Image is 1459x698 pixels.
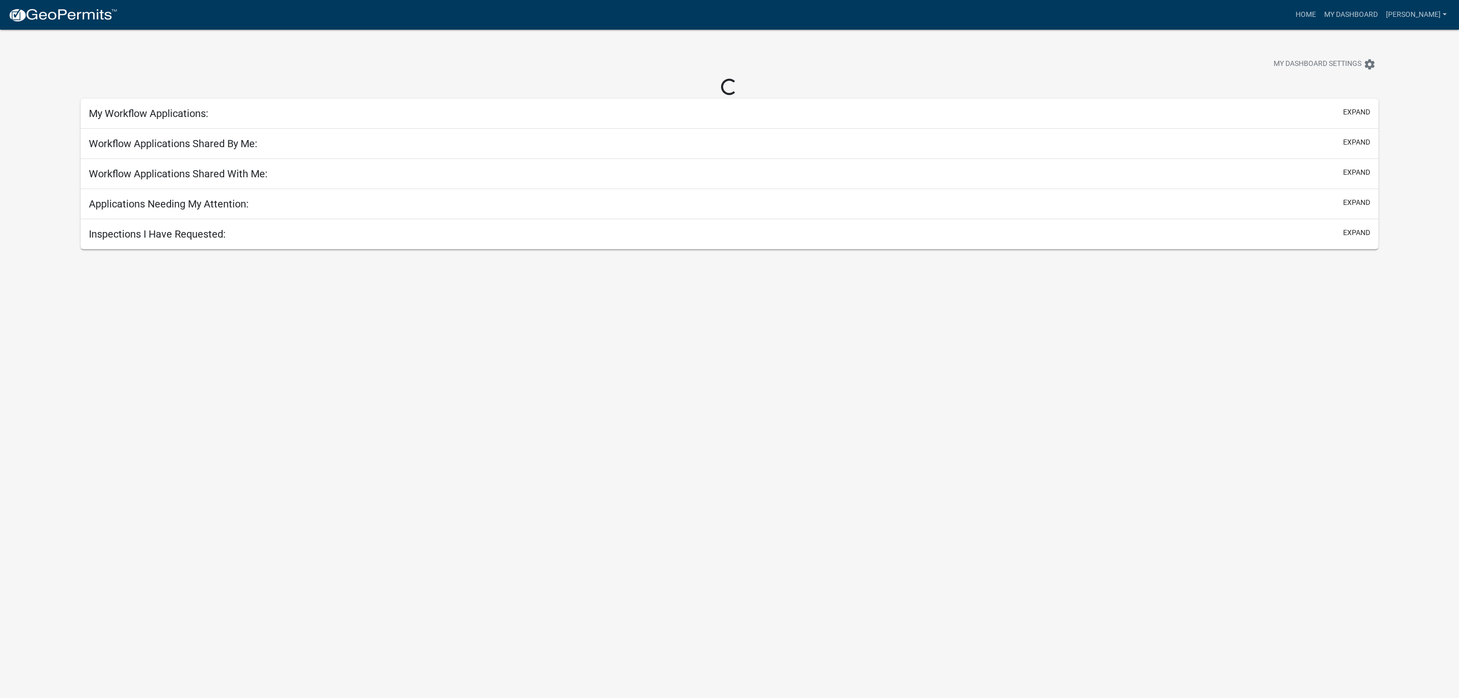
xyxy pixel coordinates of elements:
[1382,5,1451,25] a: [PERSON_NAME]
[1274,58,1361,71] span: My Dashboard Settings
[1320,5,1382,25] a: My Dashboard
[1343,227,1370,238] button: expand
[1265,54,1384,74] button: My Dashboard Settingssettings
[1343,137,1370,148] button: expand
[1343,197,1370,208] button: expand
[1364,58,1376,71] i: settings
[89,107,208,120] h5: My Workflow Applications:
[1291,5,1320,25] a: Home
[89,228,226,240] h5: Inspections I Have Requested:
[1343,167,1370,178] button: expand
[89,168,268,180] h5: Workflow Applications Shared With Me:
[89,198,249,210] h5: Applications Needing My Attention:
[1343,107,1370,118] button: expand
[89,137,257,150] h5: Workflow Applications Shared By Me:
